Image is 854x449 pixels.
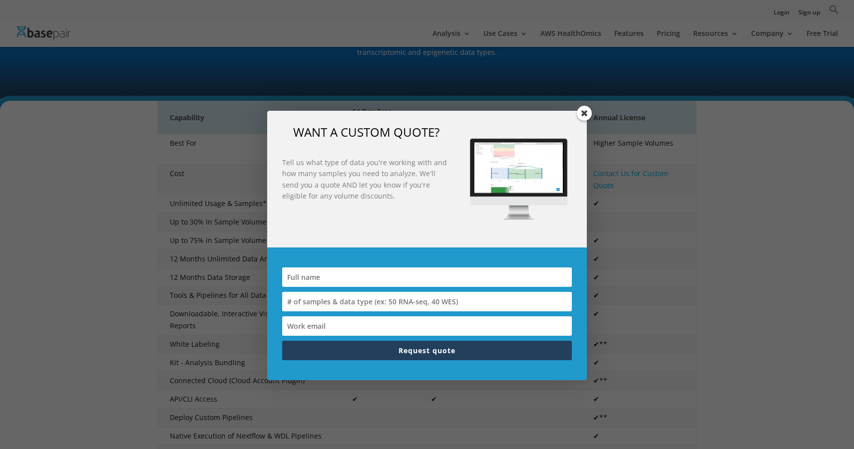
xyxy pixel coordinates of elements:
strong: Tell us what type of data you're working with and how many samples you need to analyze. We'll sen... [282,158,447,201]
input: Work email [282,316,572,336]
iframe: Drift Widget Chat Controller [804,399,842,437]
button: Request quote [282,341,572,360]
span: WANT A CUSTOM QUOTE? [293,124,439,140]
iframe: To enrich screen reader interactions, please activate Accessibility in Grammarly extension settings [648,231,848,405]
input: # of samples & data type (ex: 50 RNA-seq, 40 WES) [282,292,572,311]
span: Request quote [399,346,455,355]
input: Full name [282,267,572,287]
